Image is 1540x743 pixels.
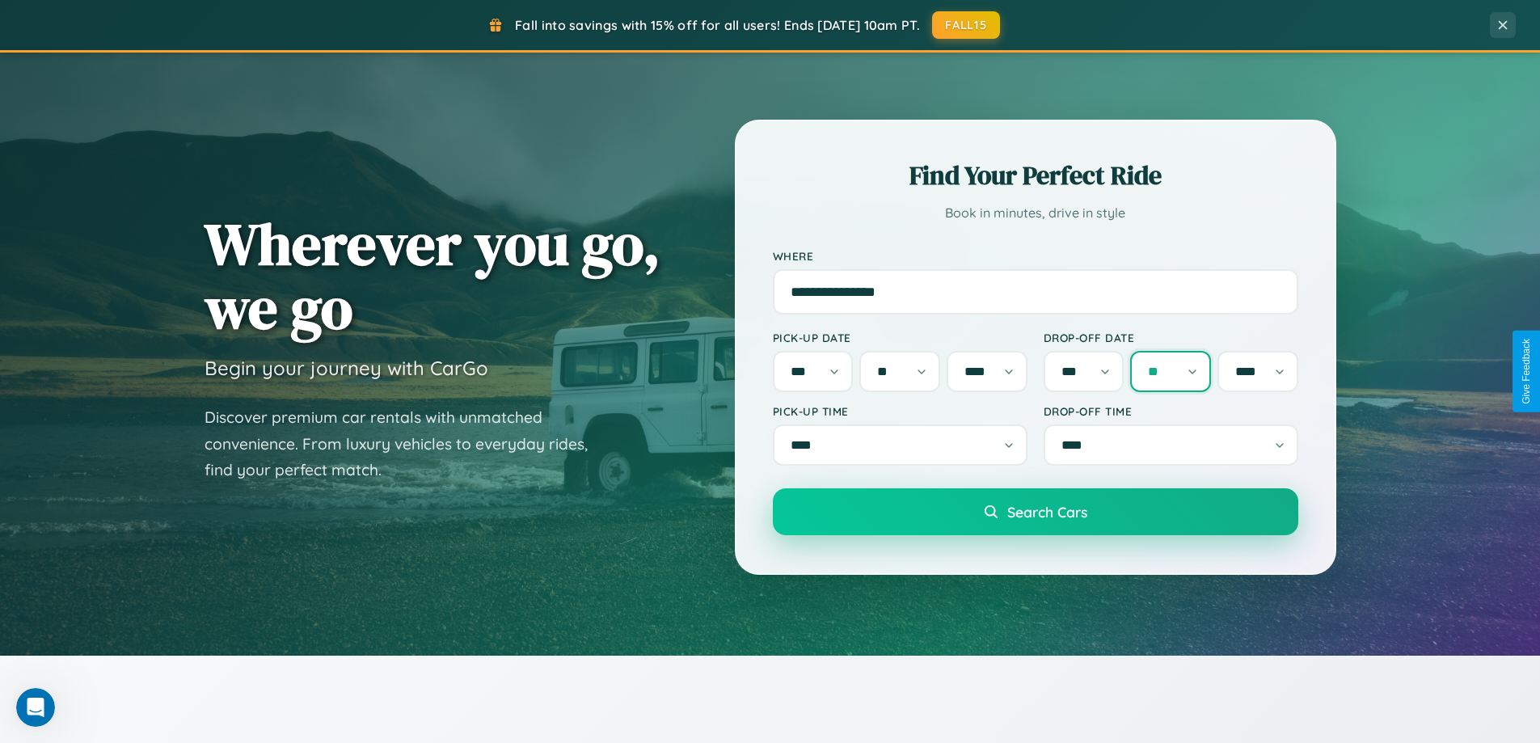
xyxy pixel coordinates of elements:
[1521,339,1532,404] div: Give Feedback
[773,404,1027,418] label: Pick-up Time
[16,688,55,727] iframe: Intercom live chat
[205,212,660,340] h1: Wherever you go, we go
[205,404,609,483] p: Discover premium car rentals with unmatched convenience. From luxury vehicles to everyday rides, ...
[1044,331,1298,344] label: Drop-off Date
[932,11,1000,39] button: FALL15
[773,488,1298,535] button: Search Cars
[773,331,1027,344] label: Pick-up Date
[205,356,488,380] h3: Begin your journey with CarGo
[773,249,1298,263] label: Where
[1044,404,1298,418] label: Drop-off Time
[773,201,1298,225] p: Book in minutes, drive in style
[515,17,920,33] span: Fall into savings with 15% off for all users! Ends [DATE] 10am PT.
[773,158,1298,193] h2: Find Your Perfect Ride
[1007,503,1087,521] span: Search Cars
